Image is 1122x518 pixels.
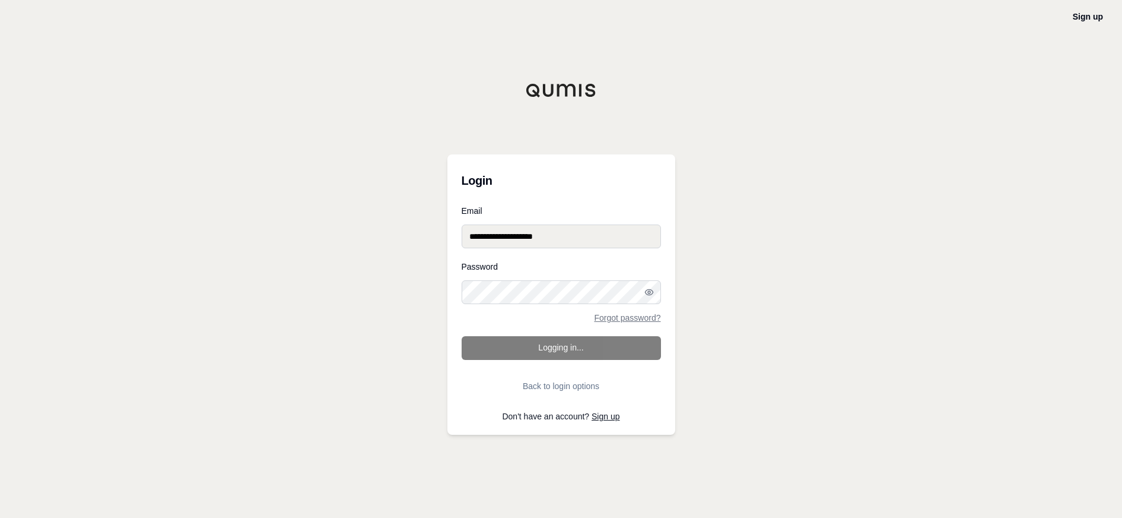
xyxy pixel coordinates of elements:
[1073,12,1103,21] a: Sign up
[594,314,660,322] a: Forgot password?
[526,83,597,97] img: Qumis
[592,412,619,421] a: Sign up
[462,412,661,421] p: Don't have an account?
[462,207,661,215] label: Email
[462,374,661,398] button: Back to login options
[462,169,661,192] h3: Login
[462,263,661,271] label: Password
